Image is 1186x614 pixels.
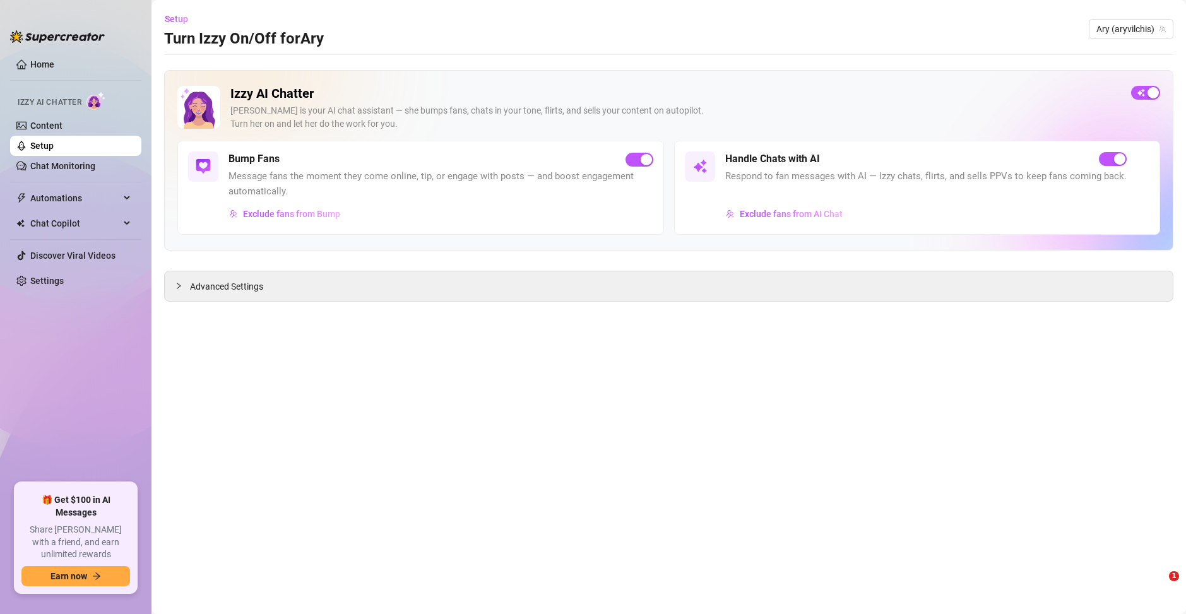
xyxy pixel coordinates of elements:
[243,209,340,219] span: Exclude fans from Bump
[30,121,62,131] a: Content
[165,14,188,24] span: Setup
[228,169,653,199] span: Message fans the moment they come online, tip, or engage with posts — and boost engagement automa...
[196,159,211,174] img: svg%3e
[164,9,198,29] button: Setup
[190,280,263,293] span: Advanced Settings
[228,204,341,224] button: Exclude fans from Bump
[16,219,25,228] img: Chat Copilot
[229,210,238,218] img: svg%3e
[725,151,820,167] h5: Handle Chats with AI
[1169,571,1179,581] span: 1
[50,571,87,581] span: Earn now
[30,59,54,69] a: Home
[1159,25,1166,33] span: team
[18,97,81,109] span: Izzy AI Chatter
[692,159,708,174] img: svg%3e
[30,251,116,261] a: Discover Viral Videos
[1096,20,1166,38] span: Ary (aryvilchis)
[175,282,182,290] span: collapsed
[30,276,64,286] a: Settings
[30,188,120,208] span: Automations
[175,279,190,293] div: collapsed
[230,104,1121,131] div: [PERSON_NAME] is your AI chat assistant — she bumps fans, chats in your tone, flirts, and sells y...
[726,210,735,218] img: svg%3e
[30,161,95,171] a: Chat Monitoring
[740,209,843,219] span: Exclude fans from AI Chat
[21,494,130,519] span: 🎁 Get $100 in AI Messages
[725,204,843,224] button: Exclude fans from AI Chat
[1143,571,1173,601] iframe: Intercom live chat
[21,566,130,586] button: Earn nowarrow-right
[228,151,280,167] h5: Bump Fans
[164,29,324,49] h3: Turn Izzy On/Off for Ary
[16,193,27,203] span: thunderbolt
[10,30,105,43] img: logo-BBDzfeDw.svg
[21,524,130,561] span: Share [PERSON_NAME] with a friend, and earn unlimited rewards
[177,86,220,129] img: Izzy AI Chatter
[86,92,106,110] img: AI Chatter
[230,86,1121,102] h2: Izzy AI Chatter
[92,572,101,581] span: arrow-right
[30,213,120,233] span: Chat Copilot
[30,141,54,151] a: Setup
[725,169,1127,184] span: Respond to fan messages with AI — Izzy chats, flirts, and sells PPVs to keep fans coming back.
